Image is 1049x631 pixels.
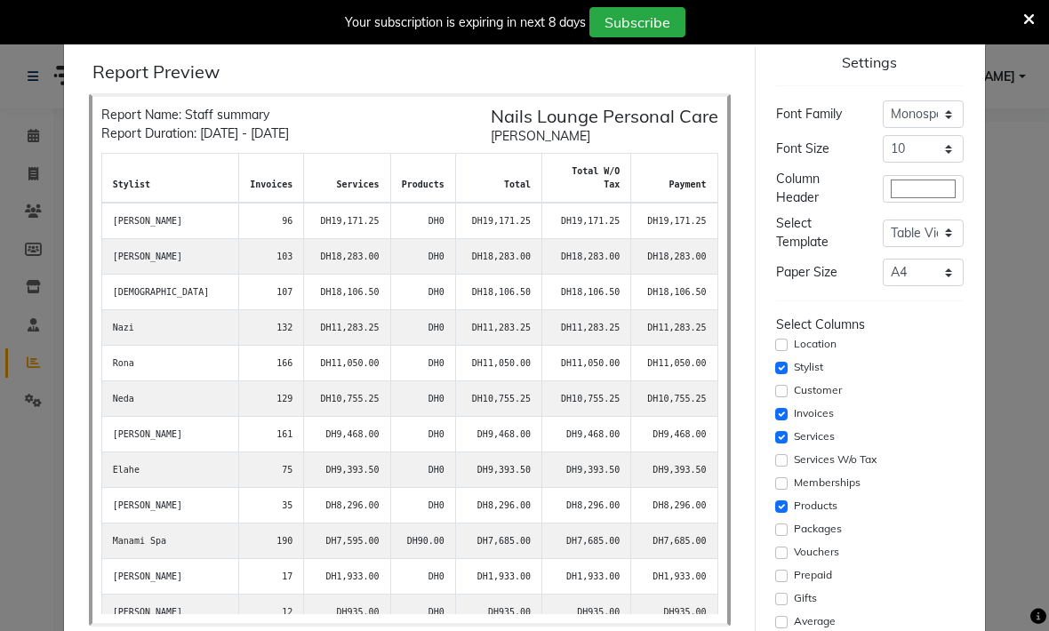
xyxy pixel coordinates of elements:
td: [PERSON_NAME] [101,203,238,239]
div: Settings [776,54,965,71]
td: Rona [101,346,238,381]
td: 96 [239,203,304,239]
td: DH9,393.50 [542,452,631,488]
div: Column Header [763,170,870,207]
td: 166 [239,346,304,381]
td: DH0 [390,595,455,630]
td: DH9,393.50 [304,452,390,488]
td: DH0 [390,488,455,523]
div: Your subscription is expiring in next 8 days [345,13,586,32]
td: DH11,050.00 [542,346,631,381]
td: DH935.00 [631,595,717,630]
td: DH11,050.00 [455,346,541,381]
td: DH18,106.50 [304,275,390,310]
td: DH18,106.50 [631,275,717,310]
td: 190 [239,523,304,559]
label: Services W/o Tax [794,451,877,467]
td: DH10,755.25 [304,381,390,417]
td: DH19,171.25 [304,203,390,239]
th: payment [631,154,717,204]
td: DH9,468.00 [631,417,717,452]
label: Packages [794,521,842,537]
td: DH19,171.25 [631,203,717,239]
td: DH0 [390,310,455,346]
td: DH11,283.25 [631,310,717,346]
td: DH1,933.00 [455,559,541,595]
label: Stylist [794,359,823,375]
td: DH935.00 [455,595,541,630]
td: DH9,468.00 [455,417,541,452]
td: 17 [239,559,304,595]
td: Manami Spa [101,523,238,559]
label: Memberships [794,475,861,491]
th: products [390,154,455,204]
label: Gifts [794,590,817,606]
td: [DEMOGRAPHIC_DATA] [101,275,238,310]
td: DH10,755.25 [542,381,631,417]
div: Font Size [763,140,870,158]
div: Report Duration: [DATE] - [DATE] [101,124,289,143]
label: Products [794,498,837,514]
td: DH0 [390,203,455,239]
td: DH0 [390,381,455,417]
td: 12 [239,595,304,630]
td: DH18,283.00 [542,239,631,275]
th: total w/o tax [542,154,631,204]
td: [PERSON_NAME] [101,239,238,275]
td: DH18,106.50 [542,275,631,310]
td: DH11,283.25 [542,310,631,346]
td: [PERSON_NAME] [101,559,238,595]
label: Invoices [794,405,834,421]
td: [PERSON_NAME] [101,417,238,452]
td: DH7,685.00 [542,523,631,559]
td: DH11,283.25 [304,310,390,346]
td: [PERSON_NAME] [101,488,238,523]
td: DH11,050.00 [631,346,717,381]
td: DH935.00 [542,595,631,630]
td: DH0 [390,452,455,488]
td: 161 [239,417,304,452]
td: DH0 [390,239,455,275]
div: [PERSON_NAME] [491,127,718,146]
div: Select Template [763,214,870,252]
label: Average [794,613,836,629]
td: 35 [239,488,304,523]
td: 75 [239,452,304,488]
div: Report Preview [92,61,741,83]
td: Nazi [101,310,238,346]
td: [PERSON_NAME] [101,595,238,630]
td: Elahe [101,452,238,488]
td: DH11,050.00 [304,346,390,381]
td: DH8,296.00 [542,488,631,523]
td: DH8,296.00 [631,488,717,523]
td: 103 [239,239,304,275]
div: Report Name: Staff summary [101,106,289,124]
td: DH10,755.25 [455,381,541,417]
label: Customer [794,382,842,398]
td: DH90.00 [390,523,455,559]
label: Vouchers [794,544,839,560]
td: DH7,685.00 [455,523,541,559]
td: DH0 [390,346,455,381]
td: DH7,595.00 [304,523,390,559]
td: DH1,933.00 [631,559,717,595]
td: DH19,171.25 [455,203,541,239]
td: DH1,933.00 [304,559,390,595]
button: Subscribe [589,7,685,37]
label: Location [794,336,837,352]
td: DH8,296.00 [455,488,541,523]
td: DH9,393.50 [631,452,717,488]
th: stylist [101,154,238,204]
td: DH18,283.00 [455,239,541,275]
td: DH11,283.25 [455,310,541,346]
h5: Nails Lounge Personal Care [491,106,718,127]
td: DH18,283.00 [304,239,390,275]
td: Neda [101,381,238,417]
td: DH0 [390,275,455,310]
div: Select Columns [776,315,965,334]
td: DH9,468.00 [542,417,631,452]
div: Paper Size [763,263,870,282]
td: DH18,283.00 [631,239,717,275]
td: DH7,685.00 [631,523,717,559]
th: invoices [239,154,304,204]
